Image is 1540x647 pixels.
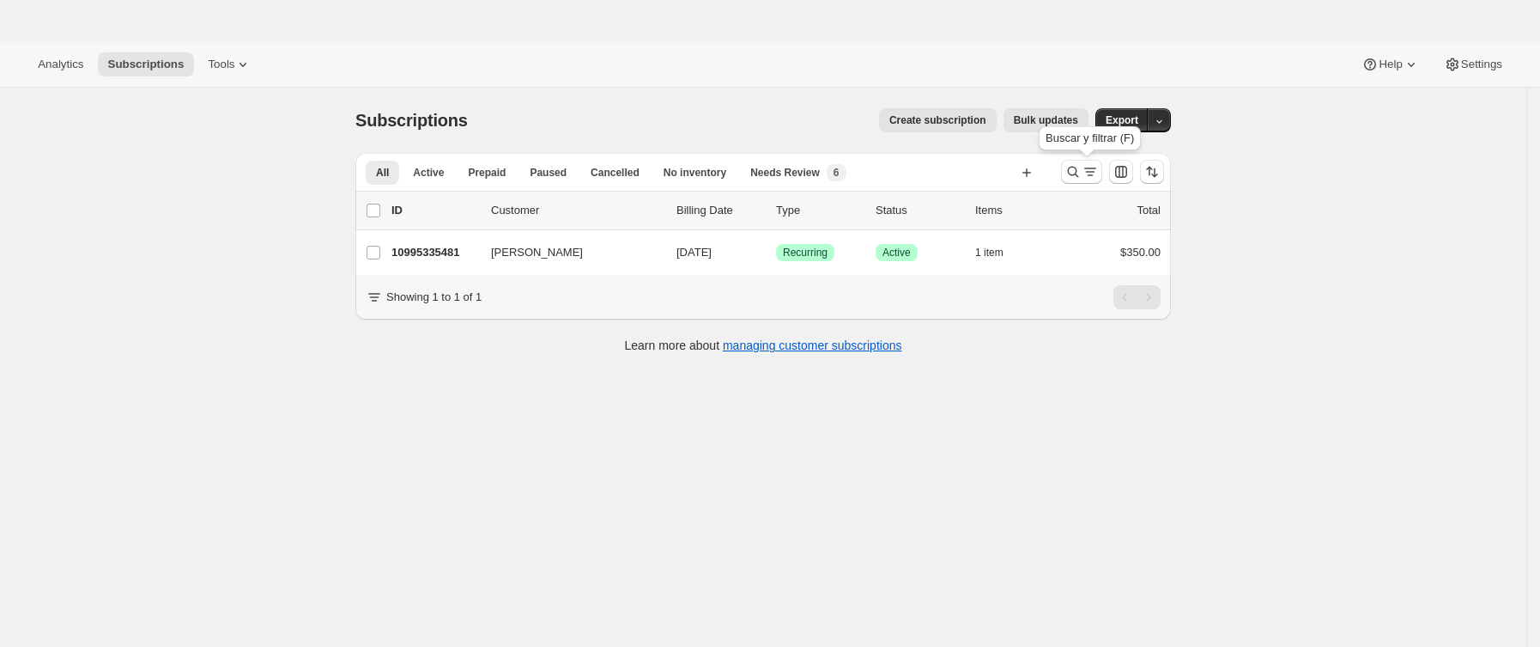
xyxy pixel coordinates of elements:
[1095,108,1149,132] button: Export
[391,202,477,219] p: ID
[1109,160,1133,184] button: Personalizar el orden y la visibilidad de las columnas de la tabla
[1434,52,1513,76] button: Settings
[750,166,820,180] span: Needs Review
[889,113,986,127] span: Create subscription
[1113,285,1161,309] nav: Paginación
[834,166,840,180] span: 6
[391,202,1161,219] div: IDCustomerBilling DateTypeStatusItemsTotal
[38,58,83,71] span: Analytics
[107,58,184,71] span: Subscriptions
[491,202,663,219] p: Customer
[975,246,1003,259] span: 1 item
[879,108,997,132] button: Create subscription
[27,52,94,76] button: Analytics
[468,166,506,180] span: Prepaid
[876,202,961,219] p: Status
[1014,113,1078,127] span: Bulk updates
[1061,160,1102,184] button: Buscar y filtrar resultados
[1351,52,1429,76] button: Help
[1482,571,1523,613] iframe: Intercom live chat
[676,202,762,219] p: Billing Date
[676,246,712,259] span: [DATE]
[776,202,862,219] div: Type
[1461,58,1502,71] span: Settings
[975,241,1022,265] button: 1 item
[1013,161,1040,185] button: Crear vista nueva
[491,244,583,261] span: [PERSON_NAME]
[391,244,477,261] p: 10995335481
[591,166,640,180] span: Cancelled
[481,239,652,266] button: [PERSON_NAME]
[1379,58,1402,71] span: Help
[208,58,234,71] span: Tools
[355,111,468,130] span: Subscriptions
[197,52,262,76] button: Tools
[391,241,1161,265] div: 10995335481[PERSON_NAME][DATE]LogradoRecurringLogradoActive1 item$350.00
[97,52,194,76] button: Subscriptions
[882,246,911,259] span: Active
[530,166,567,180] span: Paused
[723,339,902,352] a: managing customer subscriptions
[783,246,828,259] span: Recurring
[975,202,1061,219] div: Items
[1106,113,1138,127] span: Export
[1120,246,1161,259] span: $350.00
[376,166,389,180] span: All
[664,166,726,180] span: No inventory
[386,289,482,306] p: Showing 1 to 1 of 1
[1137,202,1161,219] p: Total
[1003,108,1088,132] button: Bulk updates
[625,337,902,354] p: Learn more about
[413,166,444,180] span: Active
[1140,160,1164,184] button: Ordenar los resultados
